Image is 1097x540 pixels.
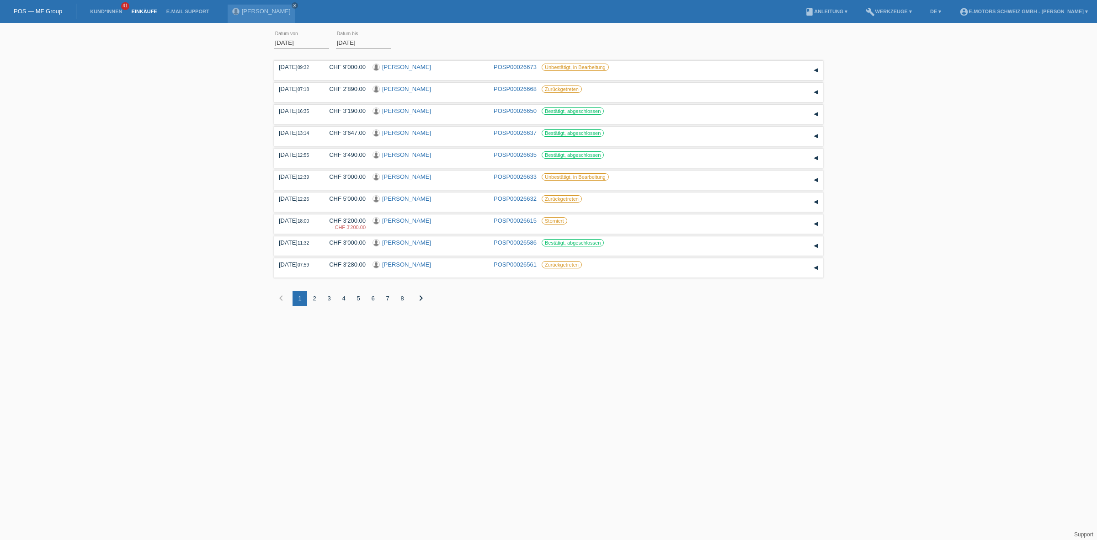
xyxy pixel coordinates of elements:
span: 16:35 [298,109,309,114]
div: CHF 3'490.00 [322,151,366,158]
a: buildWerkzeuge ▾ [861,9,916,14]
a: [PERSON_NAME] [382,64,431,70]
a: [PERSON_NAME] [382,107,431,114]
div: auf-/zuklappen [809,129,823,143]
label: Bestätigt, abgeschlossen [542,129,604,137]
a: POSP00026650 [494,107,537,114]
div: 5 [351,291,366,306]
div: auf-/zuklappen [809,195,823,209]
a: [PERSON_NAME] [382,261,431,268]
i: account_circle [959,7,969,16]
i: close [293,3,297,8]
div: auf-/zuklappen [809,239,823,253]
div: auf-/zuklappen [809,217,823,231]
div: CHF 3'190.00 [322,107,366,114]
a: [PERSON_NAME] [242,8,291,15]
div: [DATE] [279,107,315,114]
div: CHF 3'280.00 [322,261,366,268]
div: [DATE] [279,217,315,224]
div: CHF 3'647.00 [322,129,366,136]
div: auf-/zuklappen [809,107,823,121]
div: [DATE] [279,239,315,246]
a: bookAnleitung ▾ [800,9,852,14]
label: Zurückgetreten [542,195,582,203]
div: [DATE] [279,64,315,70]
span: 18:00 [298,219,309,224]
a: DE ▾ [926,9,946,14]
a: POSP00026673 [494,64,537,70]
div: auf-/zuklappen [809,173,823,187]
label: Unbestätigt, in Bearbeitung [542,173,609,181]
div: auf-/zuklappen [809,86,823,99]
div: [DATE] [279,86,315,92]
span: 11:32 [298,241,309,246]
a: Einkäufe [127,9,161,14]
i: chevron_right [415,293,426,304]
a: POSP00026615 [494,217,537,224]
div: 8 [395,291,410,306]
div: 3 [322,291,336,306]
a: POSP00026561 [494,261,537,268]
a: Kund*innen [85,9,127,14]
label: Unbestätigt, in Bearbeitung [542,64,609,71]
a: [PERSON_NAME] [382,129,431,136]
a: [PERSON_NAME] [382,173,431,180]
span: 13:14 [298,131,309,136]
div: [DATE] [279,129,315,136]
a: POSP00026635 [494,151,537,158]
div: 4 [336,291,351,306]
div: [DATE] [279,173,315,180]
span: 12:26 [298,197,309,202]
i: book [805,7,814,16]
a: E-Mail Support [162,9,214,14]
a: close [292,2,298,9]
a: POSP00026668 [494,86,537,92]
div: 6 [366,291,380,306]
div: 26.08.2025 / neu [322,225,366,230]
div: auf-/zuklappen [809,64,823,77]
a: account_circleE-Motors Schweiz GmbH - [PERSON_NAME] ▾ [955,9,1092,14]
div: CHF 3'200.00 [322,217,366,231]
div: 7 [380,291,395,306]
label: Zurückgetreten [542,86,582,93]
a: [PERSON_NAME] [382,239,431,246]
a: POSP00026633 [494,173,537,180]
label: Zurückgetreten [542,261,582,268]
div: auf-/zuklappen [809,151,823,165]
div: CHF 3'000.00 [322,173,366,180]
span: 07:59 [298,262,309,267]
a: [PERSON_NAME] [382,217,431,224]
a: [PERSON_NAME] [382,151,431,158]
div: CHF 5'000.00 [322,195,366,202]
span: 07:18 [298,87,309,92]
div: auf-/zuklappen [809,261,823,275]
a: POSP00026586 [494,239,537,246]
a: POSP00026632 [494,195,537,202]
label: Bestätigt, abgeschlossen [542,239,604,246]
a: [PERSON_NAME] [382,195,431,202]
div: [DATE] [279,261,315,268]
span: 12:55 [298,153,309,158]
label: Bestätigt, abgeschlossen [542,107,604,115]
div: CHF 3'000.00 [322,239,366,246]
div: CHF 2'890.00 [322,86,366,92]
div: [DATE] [279,151,315,158]
div: 2 [307,291,322,306]
i: chevron_left [276,293,287,304]
div: CHF 9'000.00 [322,64,366,70]
span: 09:32 [298,65,309,70]
a: POSP00026637 [494,129,537,136]
div: [DATE] [279,195,315,202]
span: 12:39 [298,175,309,180]
a: POS — MF Group [14,8,62,15]
span: 41 [121,2,129,10]
i: build [866,7,875,16]
div: 1 [293,291,307,306]
label: Storniert [542,217,567,225]
label: Bestätigt, abgeschlossen [542,151,604,159]
a: [PERSON_NAME] [382,86,431,92]
a: Support [1074,531,1093,538]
